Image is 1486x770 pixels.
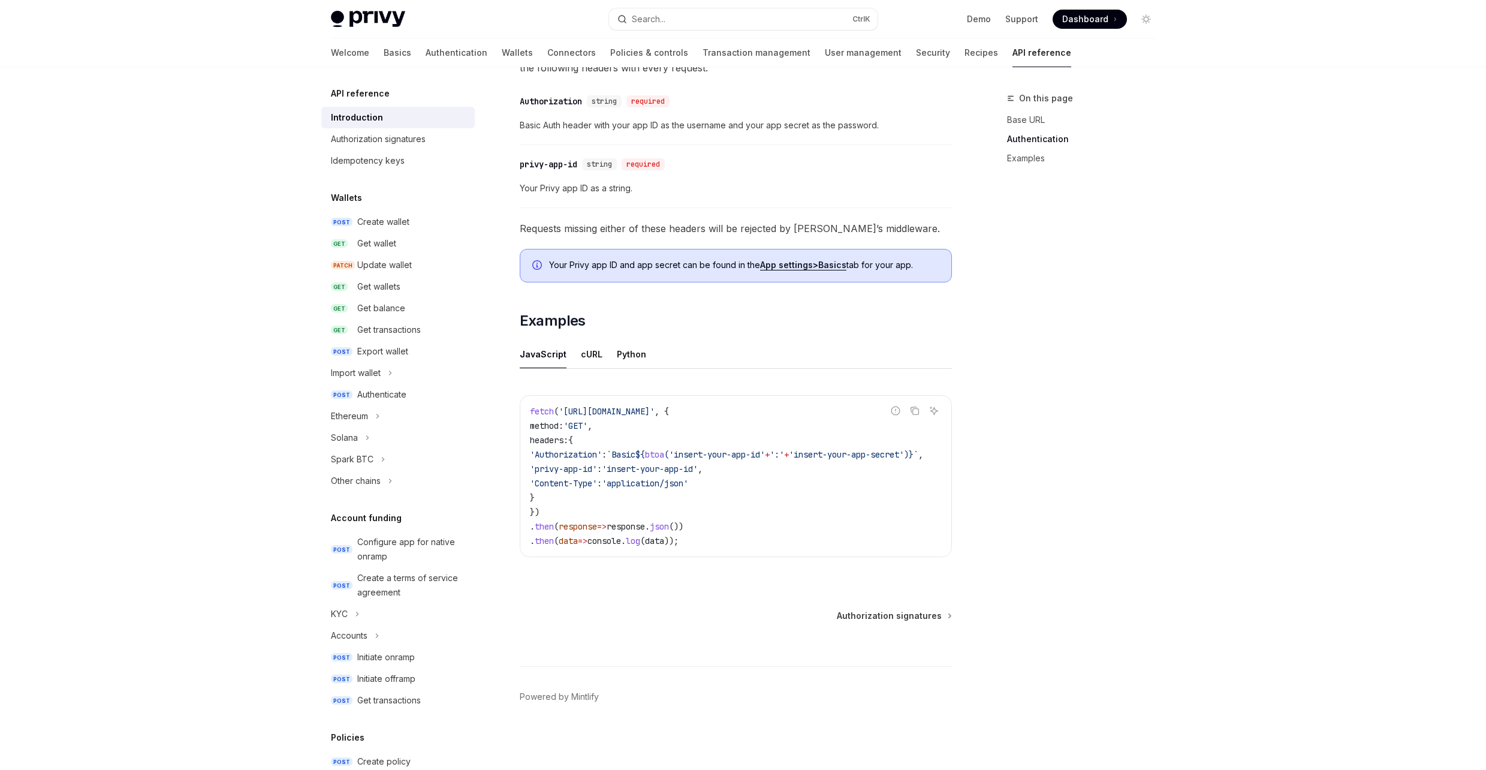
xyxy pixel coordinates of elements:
[357,672,415,686] div: Initiate offramp
[331,607,348,621] div: KYC
[664,536,679,546] span: ));
[331,474,381,488] div: Other chains
[321,531,475,567] a: POSTConfigure app for native onramp
[914,449,918,460] span: `
[1137,10,1156,29] button: Toggle dark mode
[530,536,535,546] span: .
[321,362,475,384] button: Toggle Import wallet section
[837,610,942,622] span: Authorization signatures
[1007,130,1165,149] a: Authentication
[549,259,939,271] span: Your Privy app ID and app secret can be found in the tab for your app.
[520,691,599,703] a: Powered by Mintlify
[357,258,412,272] div: Update wallet
[331,452,373,467] div: Spark BTC
[852,14,870,24] span: Ctrl K
[331,409,368,423] div: Ethereum
[321,384,475,405] a: POSTAuthenticate
[1007,149,1165,168] a: Examples
[426,38,487,67] a: Authentication
[760,260,846,270] a: App settings>Basics
[568,435,573,446] span: {
[321,297,475,319] a: GETGet balance
[331,11,405,28] img: light logo
[331,675,352,684] span: POST
[1062,13,1108,25] span: Dashboard
[530,478,597,489] span: 'Content-Type'
[698,464,703,474] span: ,
[909,449,914,460] span: }
[916,38,950,67] a: Security
[559,521,597,532] span: response
[607,449,635,460] span: `Basic
[640,536,645,546] span: (
[321,625,475,646] button: Toggle Accounts section
[530,464,597,474] span: 'privy-app-id'
[535,521,554,532] span: then
[520,311,586,330] span: Examples
[1053,10,1127,29] a: Dashboard
[520,340,566,368] div: JavaScript
[331,431,358,445] div: Solana
[964,38,998,67] a: Recipes
[926,403,942,419] button: Ask AI
[650,521,669,532] span: json
[703,38,810,67] a: Transaction management
[357,693,421,708] div: Get transactions
[530,435,568,446] span: headers:
[357,535,468,564] div: Configure app for native onramp
[321,567,475,603] a: POSTCreate a terms of service agreement
[321,470,475,492] button: Toggle Other chains section
[554,536,559,546] span: (
[331,545,352,554] span: POST
[331,304,348,313] span: GET
[331,390,352,399] span: POST
[357,279,400,294] div: Get wallets
[530,521,535,532] span: .
[918,449,923,460] span: ,
[669,521,683,532] span: ())
[321,603,475,625] button: Toggle KYC section
[597,464,602,474] span: :
[789,449,904,460] span: 'insert-your-app-secret'
[520,118,952,133] span: Basic Auth header with your app ID as the username and your app secret as the password.
[321,319,475,341] a: GETGet transactions
[357,650,415,664] div: Initiate onramp
[610,38,688,67] a: Policies & controls
[331,191,362,205] h5: Wallets
[602,464,698,474] span: 'insert-your-app-id'
[357,571,468,600] div: Create a terms of service agreement
[331,696,352,705] span: POST
[547,38,596,67] a: Connectors
[622,158,665,170] div: required
[609,8,878,30] button: Open search
[331,653,352,662] span: POST
[530,406,554,417] span: fetch
[520,181,952,195] span: Your Privy app ID as a string.
[587,160,612,169] span: string
[635,449,645,460] span: ${
[331,326,348,335] span: GET
[357,236,396,251] div: Get wallet
[535,536,554,546] span: then
[357,387,406,402] div: Authenticate
[825,38,902,67] a: User management
[530,492,535,503] span: }
[321,405,475,427] button: Toggle Ethereum section
[321,107,475,128] a: Introduction
[563,420,587,431] span: 'GET'
[331,282,348,291] span: GET
[559,406,655,417] span: '[URL][DOMAIN_NAME]'
[321,254,475,276] a: PATCHUpdate wallet
[587,536,621,546] span: console
[559,536,578,546] span: data
[645,449,664,460] span: btoa
[1019,91,1073,106] span: On this page
[1007,110,1165,130] a: Base URL
[818,260,846,270] strong: Basics
[664,449,669,460] span: (
[520,220,952,237] span: Requests missing either of these headers will be rejected by [PERSON_NAME]’s middleware.
[331,110,383,125] div: Introduction
[321,233,475,254] a: GETGet wallet
[331,366,381,380] div: Import wallet
[554,406,559,417] span: (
